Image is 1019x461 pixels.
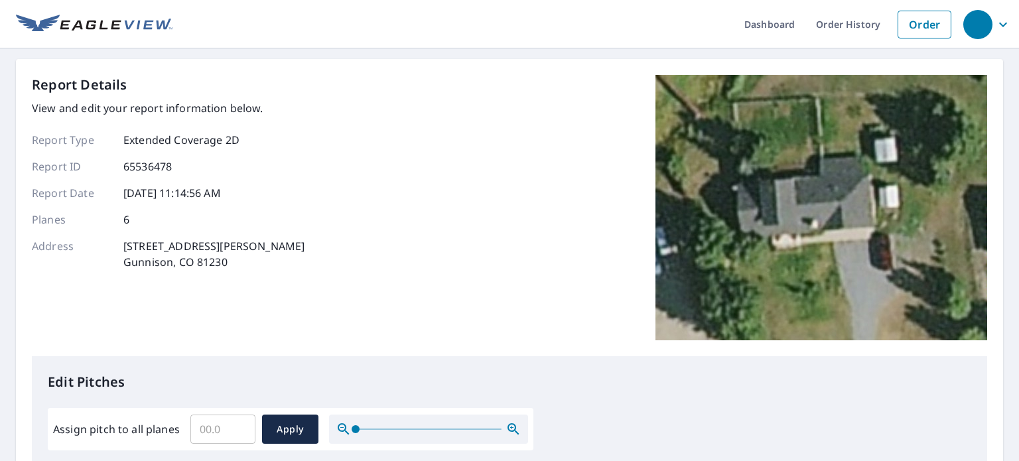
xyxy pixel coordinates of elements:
[273,421,308,438] span: Apply
[123,132,239,148] p: Extended Coverage 2D
[32,159,111,174] p: Report ID
[16,15,172,34] img: EV Logo
[190,411,255,448] input: 00.0
[32,212,111,228] p: Planes
[262,415,318,444] button: Apply
[32,238,111,270] p: Address
[32,185,111,201] p: Report Date
[48,372,971,392] p: Edit Pitches
[32,75,127,95] p: Report Details
[123,212,129,228] p: 6
[123,159,172,174] p: 65536478
[123,185,221,201] p: [DATE] 11:14:56 AM
[32,132,111,148] p: Report Type
[53,421,180,437] label: Assign pitch to all planes
[123,238,305,270] p: [STREET_ADDRESS][PERSON_NAME] Gunnison, CO 81230
[898,11,951,38] a: Order
[655,75,987,340] img: Top image
[32,100,305,116] p: View and edit your report information below.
